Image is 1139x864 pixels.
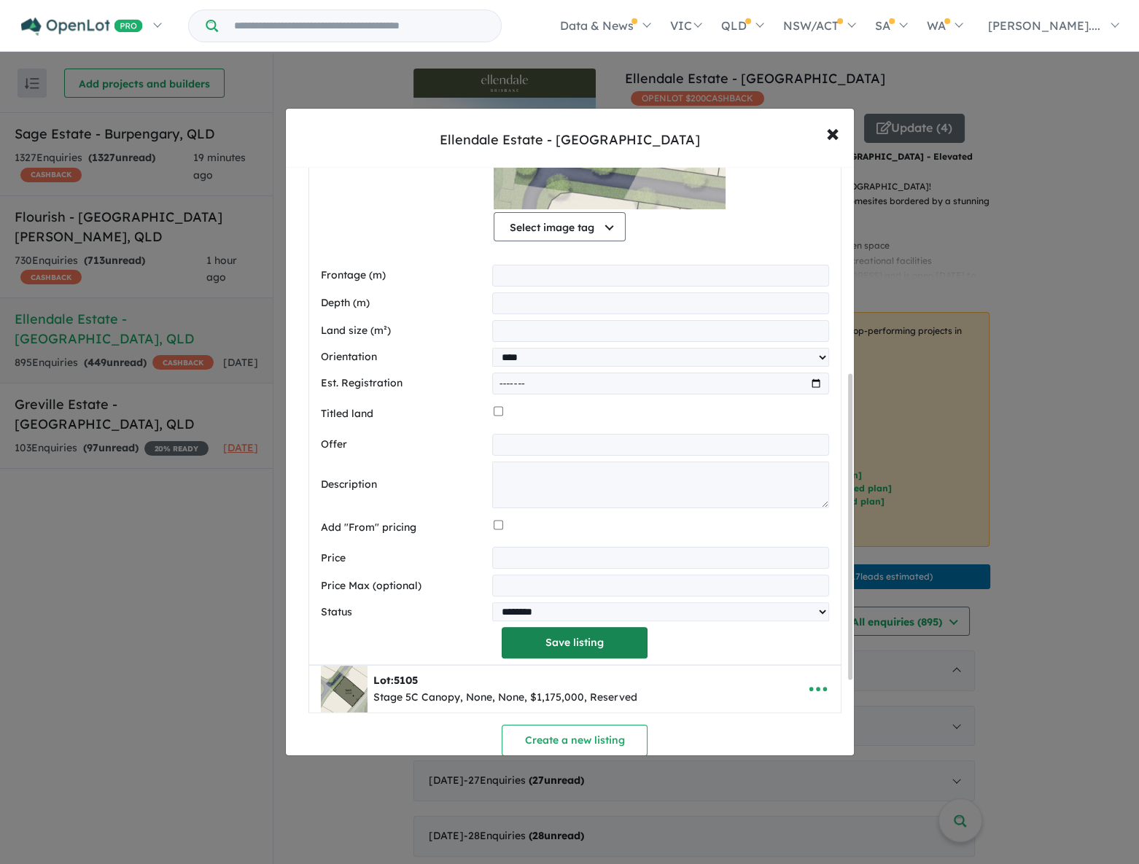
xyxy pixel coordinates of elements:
[502,725,648,756] button: Create a new listing
[21,17,143,36] img: Openlot PRO Logo White
[494,212,626,241] button: Select image tag
[321,436,487,454] label: Offer
[321,267,487,284] label: Frontage (m)
[988,18,1100,33] span: [PERSON_NAME]....
[321,295,487,312] label: Depth (m)
[321,519,489,537] label: Add "From" pricing
[321,550,487,567] label: Price
[373,674,418,687] b: Lot:
[394,674,418,687] span: 5105
[321,577,487,595] label: Price Max (optional)
[321,405,489,423] label: Titled land
[826,117,839,148] span: ×
[221,10,498,42] input: Try estate name, suburb, builder or developer
[440,131,700,149] div: Ellendale Estate - [GEOGRAPHIC_DATA]
[321,476,487,494] label: Description
[373,689,637,707] div: Stage 5C Canopy, None, None, $1,175,000, Reserved
[321,375,487,392] label: Est. Registration
[321,322,487,340] label: Land size (m²)
[321,349,487,366] label: Orientation
[502,627,648,658] button: Save listing
[321,604,487,621] label: Status
[321,666,368,712] img: Ellendale%20Estate%20-%20Upper%20Kedron%20-%20Lot%205105___1754262099.webp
